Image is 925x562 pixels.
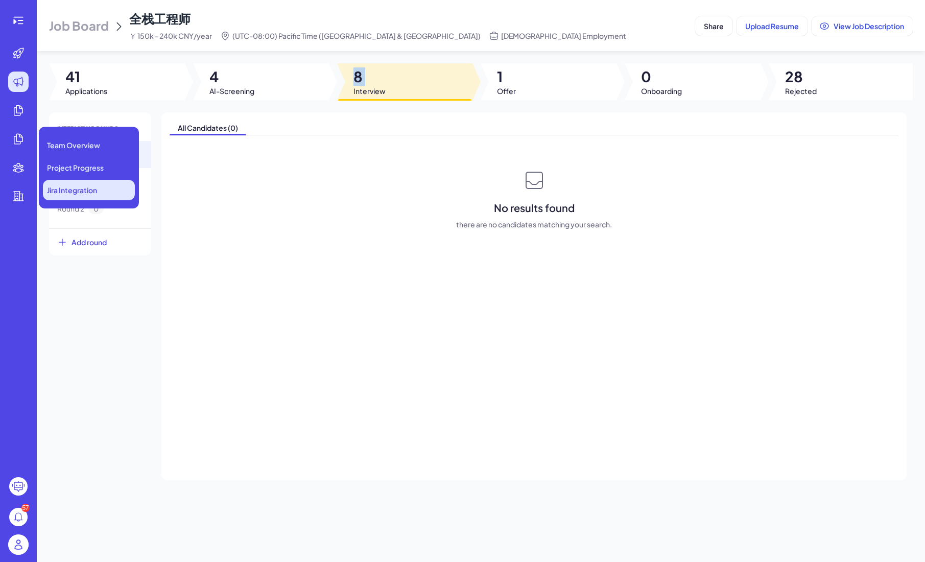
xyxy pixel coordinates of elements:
button: Share [695,16,732,36]
span: [DEMOGRAPHIC_DATA] Employment [501,31,626,41]
div: 57 [21,504,30,512]
span: 全栈工程师 [129,11,191,26]
div: INTERVIEW ROUNDS [49,116,151,141]
span: ￥ 150k - 240k CNY/year [129,31,212,41]
span: (UTC-08:00) Pacific Time ([GEOGRAPHIC_DATA] & [GEOGRAPHIC_DATA]) [232,31,481,41]
span: Onboarding [641,86,682,96]
span: 0 [88,203,104,214]
span: 8 [353,67,386,86]
span: Jira Integration [47,185,97,195]
span: Project Progress [47,162,104,173]
img: user_logo.png [8,534,29,555]
span: No results found [494,201,575,215]
span: 28 [785,67,817,86]
span: Job Board [49,17,109,34]
span: All Candidates (0) [170,121,246,135]
span: Rejected [785,86,817,96]
span: AI-Screening [209,86,254,96]
span: Applications [65,86,107,96]
span: Add round [72,237,107,247]
span: 4 [209,67,254,86]
span: Offer [497,86,516,96]
span: Upload Resume [745,21,799,31]
span: 41 [65,67,107,86]
span: 1 [497,67,516,86]
span: there are no candidates matching your search. [456,219,612,229]
button: Add round [49,228,151,255]
span: Round 2 [57,203,84,214]
span: Share [704,21,724,31]
button: View Job Description [812,16,913,36]
span: View Job Description [834,21,904,31]
span: Team Overview [47,140,100,150]
button: Upload Resume [737,16,808,36]
span: Interview [353,86,386,96]
span: 0 [641,67,682,86]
